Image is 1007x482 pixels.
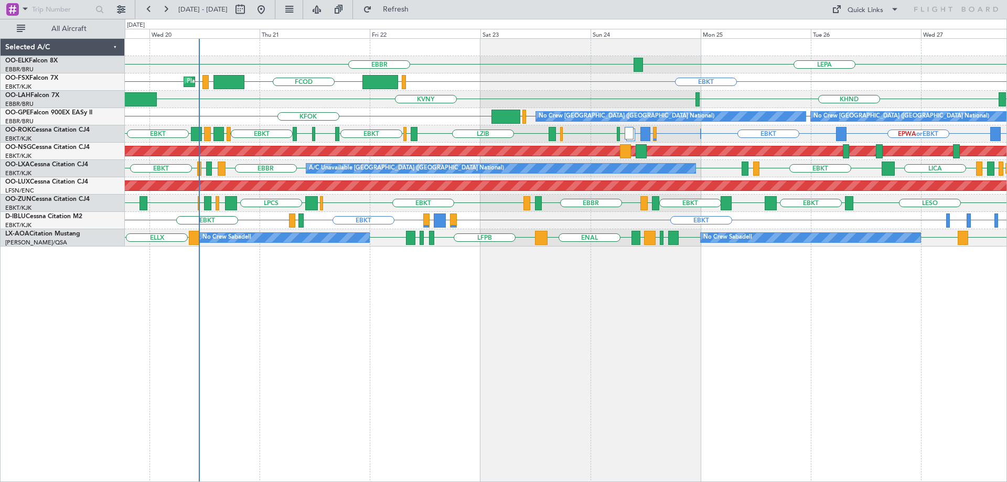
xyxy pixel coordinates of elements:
div: Wed 20 [149,29,260,38]
a: EBKT/KJK [5,152,31,160]
a: EBBR/BRU [5,117,34,125]
div: Planned Maint Kortrijk-[GEOGRAPHIC_DATA] [187,74,309,90]
a: [PERSON_NAME]/QSA [5,239,67,247]
a: OO-ROKCessna Citation CJ4 [5,127,90,133]
a: OO-GPEFalcon 900EX EASy II [5,110,92,116]
div: No Crew [GEOGRAPHIC_DATA] ([GEOGRAPHIC_DATA] National) [813,109,989,124]
div: No Crew [GEOGRAPHIC_DATA] ([GEOGRAPHIC_DATA] National) [539,109,714,124]
a: D-IBLUCessna Citation M2 [5,213,82,220]
div: No Crew Sabadell [703,230,752,245]
a: EBKT/KJK [5,169,31,177]
a: LX-AOACitation Mustang [5,231,80,237]
a: EBKT/KJK [5,221,31,229]
span: OO-NSG [5,144,31,151]
a: EBBR/BRU [5,100,34,108]
span: OO-LXA [5,162,30,168]
a: OO-LUXCessna Citation CJ4 [5,179,88,185]
div: A/C Unavailable [GEOGRAPHIC_DATA] ([GEOGRAPHIC_DATA] National) [309,160,504,176]
a: OO-ZUNCessna Citation CJ4 [5,196,90,202]
a: OO-LAHFalcon 7X [5,92,59,99]
span: [DATE] - [DATE] [178,5,228,14]
span: All Aircraft [27,25,111,33]
span: OO-ZUN [5,196,31,202]
button: Refresh [358,1,421,18]
div: No Crew Sabadell [202,230,251,245]
div: Fri 22 [370,29,480,38]
span: OO-GPE [5,110,30,116]
div: Thu 21 [260,29,370,38]
span: Refresh [374,6,418,13]
span: LX-AOA [5,231,29,237]
span: OO-FSX [5,75,29,81]
a: EBKT/KJK [5,204,31,212]
button: All Aircraft [12,20,114,37]
span: OO-ROK [5,127,31,133]
a: LFSN/ENC [5,187,34,195]
div: Quick Links [848,5,883,16]
span: OO-ELK [5,58,29,64]
div: Sat 23 [480,29,591,38]
input: Trip Number [32,2,92,17]
a: EBKT/KJK [5,83,31,91]
div: [DATE] [127,21,145,30]
div: Tue 26 [811,29,921,38]
a: EBBR/BRU [5,66,34,73]
a: OO-NSGCessna Citation CJ4 [5,144,90,151]
span: D-IBLU [5,213,26,220]
a: EBKT/KJK [5,135,31,143]
a: OO-ELKFalcon 8X [5,58,58,64]
span: OO-LUX [5,179,30,185]
a: OO-LXACessna Citation CJ4 [5,162,88,168]
div: Sun 24 [591,29,701,38]
button: Quick Links [827,1,904,18]
a: OO-FSXFalcon 7X [5,75,58,81]
div: Mon 25 [701,29,811,38]
span: OO-LAH [5,92,30,99]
